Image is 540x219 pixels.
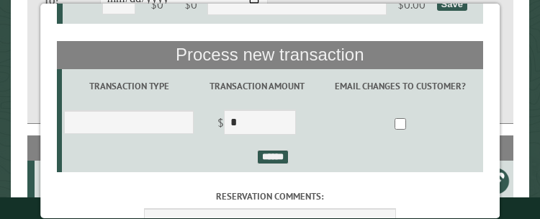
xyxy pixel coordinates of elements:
td: $ [196,104,318,144]
label: Transaction Amount [199,79,315,93]
label: Transaction Type [65,79,194,93]
th: Site [35,135,73,161]
th: Process new transaction [57,41,484,68]
label: Reservation comments: [57,189,484,203]
label: Email changes to customer? [320,79,482,93]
